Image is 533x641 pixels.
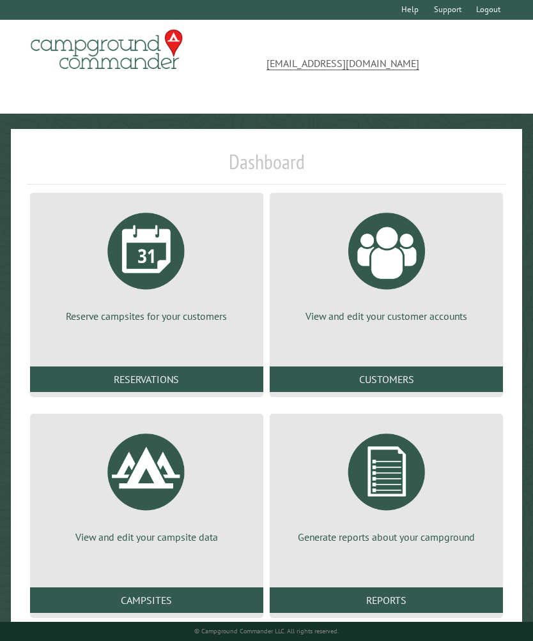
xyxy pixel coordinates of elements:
[45,203,248,323] a: Reserve campsites for your customers
[45,309,248,323] p: Reserve campsites for your customers
[45,530,248,544] p: View and edit your campsite data
[285,530,488,544] p: Generate reports about your campground
[27,149,507,185] h1: Dashboard
[30,366,263,392] a: Reservations
[30,587,263,613] a: Campsites
[194,627,339,635] small: © Campground Commander LLC. All rights reserved.
[270,366,503,392] a: Customers
[27,25,187,75] img: Campground Commander
[285,424,488,544] a: Generate reports about your campground
[285,309,488,323] p: View and edit your customer accounts
[45,424,248,544] a: View and edit your campsite data
[270,587,503,613] a: Reports
[285,203,488,323] a: View and edit your customer accounts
